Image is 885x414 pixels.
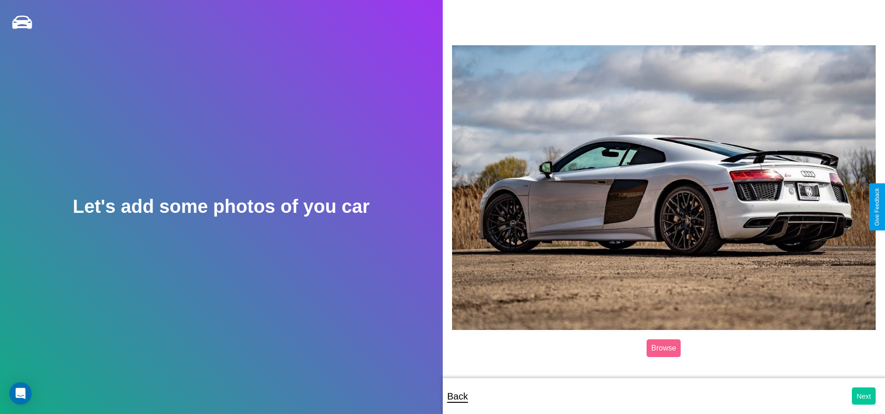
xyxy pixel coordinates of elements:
h2: Let's add some photos of you car [73,196,369,217]
div: Open Intercom Messenger [9,382,32,405]
label: Browse [647,339,681,357]
img: posted [452,45,876,330]
button: Next [852,387,876,405]
p: Back [447,388,468,405]
div: Give Feedback [874,188,880,226]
